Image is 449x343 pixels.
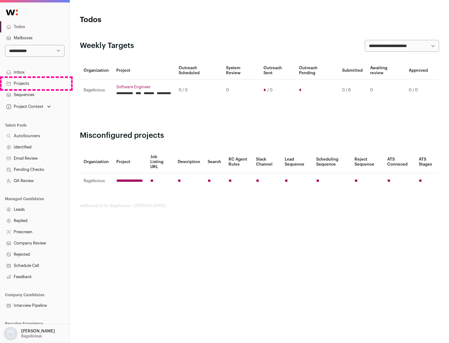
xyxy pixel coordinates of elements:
th: Description [174,151,204,173]
p: [PERSON_NAME] [21,329,55,334]
th: Outreach Scheduled [175,62,222,80]
h2: Weekly Targets [80,41,134,51]
th: Organization [80,62,113,80]
td: 0 [222,80,259,101]
th: Job Listing URL [147,151,174,173]
th: System Review [222,62,259,80]
p: Bagelicious [21,334,42,339]
th: Outreach Pending [295,62,338,80]
th: Project [113,62,175,80]
th: Project [113,151,147,173]
button: Open dropdown [2,327,56,341]
th: Scheduling Sequence [312,151,351,173]
img: Wellfound [2,6,21,19]
h2: Misconfigured projects [80,131,439,141]
span: / 0 [267,88,273,93]
div: Project Context [5,104,43,109]
th: Awaiting review [366,62,405,80]
img: nopic.png [4,327,17,341]
th: ATS Conneced [384,151,415,173]
th: RC Agent Rules [225,151,252,173]
th: ATS Stages [415,151,439,173]
th: Outreach Sent [260,62,296,80]
td: Bagelicious [80,173,113,189]
td: 0 [366,80,405,101]
th: Search [204,151,225,173]
th: Organization [80,151,113,173]
td: Bagelicious [80,80,113,101]
th: Slack Channel [252,151,281,173]
td: 0 / 0 [175,80,222,101]
h1: Todos [80,15,200,25]
th: Lead Sequence [281,151,312,173]
td: 0 / 6 [338,80,366,101]
footer: wellfound:ai for Bagelicious - [PERSON_NAME] [80,203,439,208]
td: 0 / 0 [405,80,432,101]
button: Open dropdown [5,102,52,111]
th: Reject Sequence [351,151,384,173]
th: Submitted [338,62,366,80]
th: Approved [405,62,432,80]
a: Software Engineer [116,85,171,89]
